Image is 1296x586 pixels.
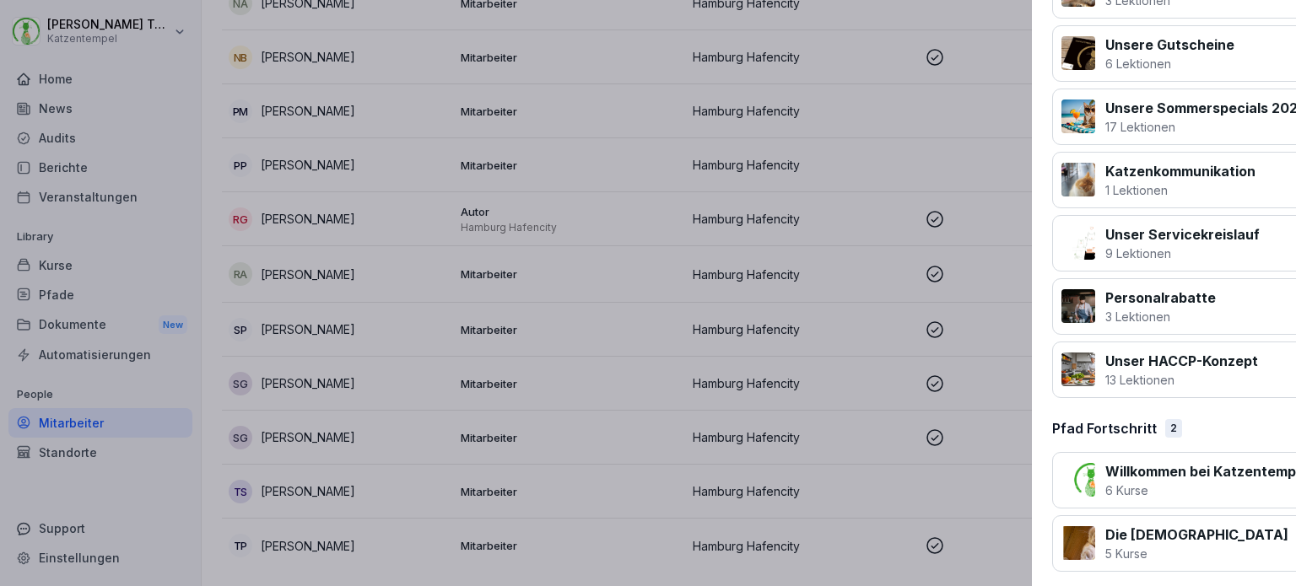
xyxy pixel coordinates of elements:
[1165,419,1182,438] div: 2
[1105,245,1260,262] p: 9 Lektionen
[1105,161,1255,181] p: Katzenkommunikation
[1105,224,1260,245] p: Unser Servicekreislauf
[1105,308,1216,325] p: 3 Lektionen
[1105,288,1216,308] p: Personalrabatte
[1105,35,1234,55] p: Unsere Gutscheine
[1052,418,1157,438] p: Pfad Fortschritt
[1105,55,1234,73] p: 6 Lektionen
[1105,545,1288,562] p: 5 Kurse
[1105,524,1288,545] p: Die [DEMOGRAPHIC_DATA]
[1105,371,1258,389] p: 13 Lektionen
[1105,351,1258,371] p: Unser HACCP-Konzept
[1105,181,1255,199] p: 1 Lektionen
